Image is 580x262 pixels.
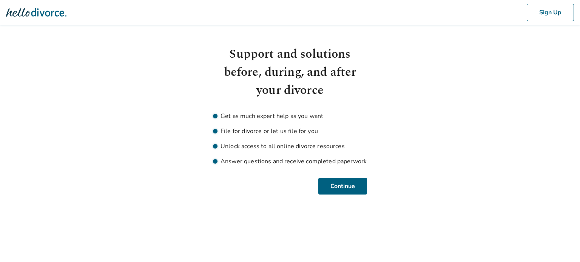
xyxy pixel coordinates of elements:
[213,157,367,166] li: Answer questions and receive completed paperwork
[213,127,367,136] li: File for divorce or let us file for you
[318,178,367,195] button: Continue
[213,45,367,100] h1: Support and solutions before, during, and after your divorce
[213,142,367,151] li: Unlock access to all online divorce resources
[6,5,66,20] img: Hello Divorce Logo
[213,112,367,121] li: Get as much expert help as you want
[527,4,574,21] button: Sign Up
